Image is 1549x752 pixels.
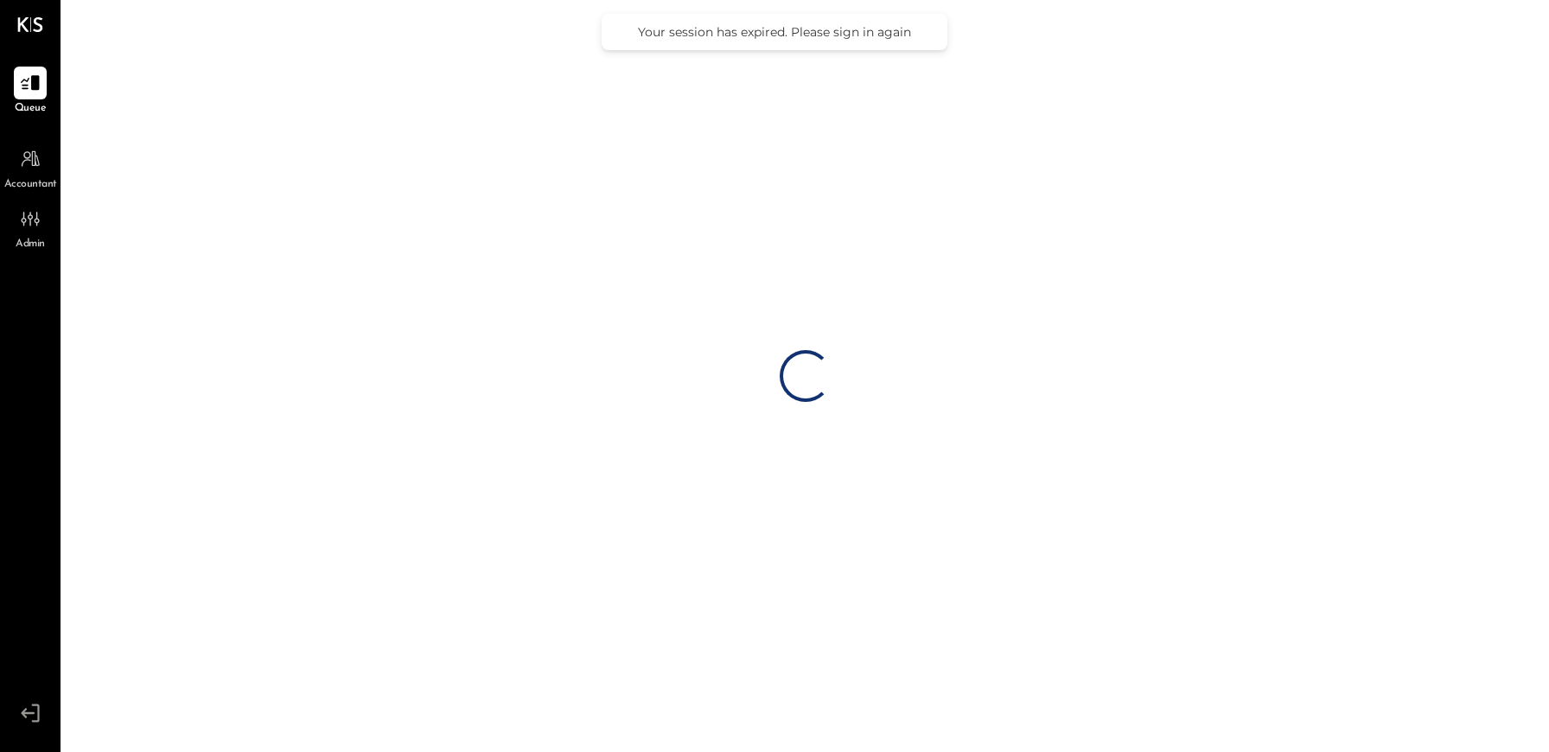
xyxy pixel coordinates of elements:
div: Your session has expired. Please sign in again [619,24,930,40]
a: Queue [1,67,60,117]
span: Admin [16,237,45,252]
span: Accountant [4,177,57,193]
a: Accountant [1,143,60,193]
span: Queue [15,101,47,117]
a: Admin [1,202,60,252]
